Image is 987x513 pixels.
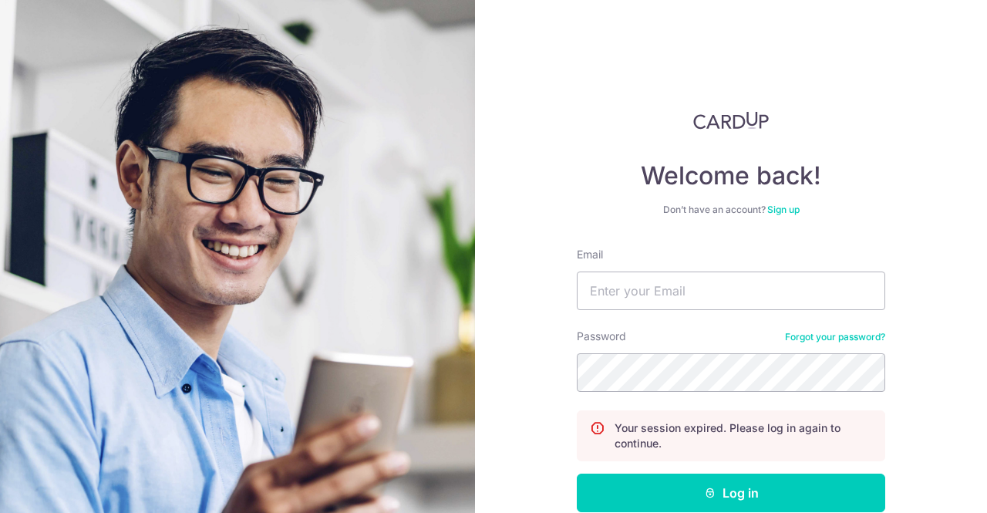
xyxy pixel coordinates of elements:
label: Email [577,247,603,262]
p: Your session expired. Please log in again to continue. [615,420,872,451]
div: Don’t have an account? [577,204,885,216]
img: CardUp Logo [693,111,769,130]
h4: Welcome back! [577,160,885,191]
button: Log in [577,474,885,512]
a: Forgot your password? [785,331,885,343]
label: Password [577,329,626,344]
input: Enter your Email [577,272,885,310]
a: Sign up [767,204,800,215]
